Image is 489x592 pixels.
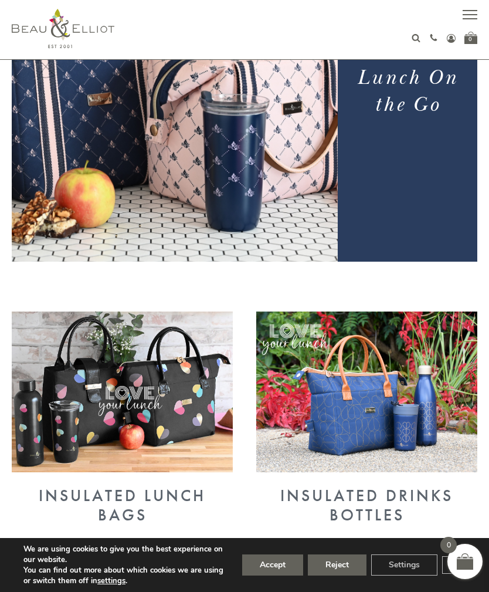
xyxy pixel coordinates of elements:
[12,312,233,472] img: Insulated Lunch Bags
[12,9,114,48] img: logo
[256,463,477,525] a: Insulated Drinks Bottles Insulated Drinks Bottles
[256,486,477,524] div: Insulated Drinks Bottles
[12,463,233,525] a: Insulated Lunch Bags Insulated Lunch Bags
[23,565,225,586] p: You can find out more about which cookies we are using or switch them off in .
[308,554,366,576] button: Reject
[464,32,477,44] a: 0
[23,544,225,565] p: We are using cookies to give you the best experience on our website.
[440,537,457,553] span: 0
[97,576,125,586] button: settings
[371,554,437,576] button: Settings
[242,554,303,576] button: Accept
[442,556,463,574] button: Close GDPR Cookie Banner
[256,312,477,472] img: Insulated Drinks Bottles
[12,486,233,524] div: Insulated Lunch Bags
[345,38,470,119] h1: Insulated Lunch On the Go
